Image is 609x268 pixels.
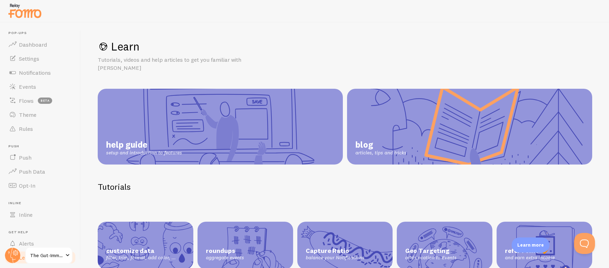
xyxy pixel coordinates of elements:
[306,255,385,261] span: balance your Notifications
[98,39,592,54] h1: Learn
[98,89,343,165] a: help guide setup and introduction to features
[38,98,52,104] span: beta
[405,247,484,255] span: Geo Targeting
[347,89,592,165] a: blog articles, tips and tricks
[8,144,76,149] span: Push
[206,255,285,261] span: aggregate events
[355,139,407,150] span: blog
[4,150,76,165] a: Push
[8,230,76,235] span: Get Help
[4,66,76,80] a: Notifications
[19,125,33,132] span: Rules
[19,41,47,48] span: Dashboard
[505,255,584,261] span: and earn extra income
[405,255,484,261] span: add Location to Events
[8,201,76,206] span: Inline
[98,181,592,192] h2: Tutorials
[4,122,76,136] a: Rules
[512,237,549,253] div: Learn more
[574,233,595,254] iframe: Help Scout Beacon - Open
[19,69,51,76] span: Notifications
[19,211,33,218] span: Inline
[30,251,63,260] span: The Gut-Immune Solution
[4,208,76,222] a: Inline
[4,236,76,250] a: Alerts
[98,56,266,72] p: Tutorials, videos and help articles to get you familiar with [PERSON_NAME]
[206,247,285,255] span: roundups
[4,94,76,108] a: Flows beta
[19,97,34,104] span: Flows
[306,247,385,255] span: Capture Ratio
[4,38,76,52] a: Dashboard
[25,247,72,264] a: The Gut-Immune Solution
[505,247,584,255] span: refer Fomo 🧡
[19,154,32,161] span: Push
[19,182,35,189] span: Opt-In
[19,83,36,90] span: Events
[106,255,185,261] span: filter, trim, format, add color, ...
[19,168,45,175] span: Push Data
[4,108,76,122] a: Theme
[106,150,182,156] span: setup and introduction to features
[8,31,76,35] span: Pop-ups
[7,2,42,20] img: fomo-relay-logo-orange.svg
[517,242,544,248] p: Learn more
[355,150,407,156] span: articles, tips and tricks
[19,240,34,247] span: Alerts
[4,165,76,179] a: Push Data
[4,52,76,66] a: Settings
[4,80,76,94] a: Events
[19,55,39,62] span: Settings
[19,111,36,118] span: Theme
[106,247,185,255] span: customize data
[4,179,76,193] a: Opt-In
[106,139,182,150] span: help guide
